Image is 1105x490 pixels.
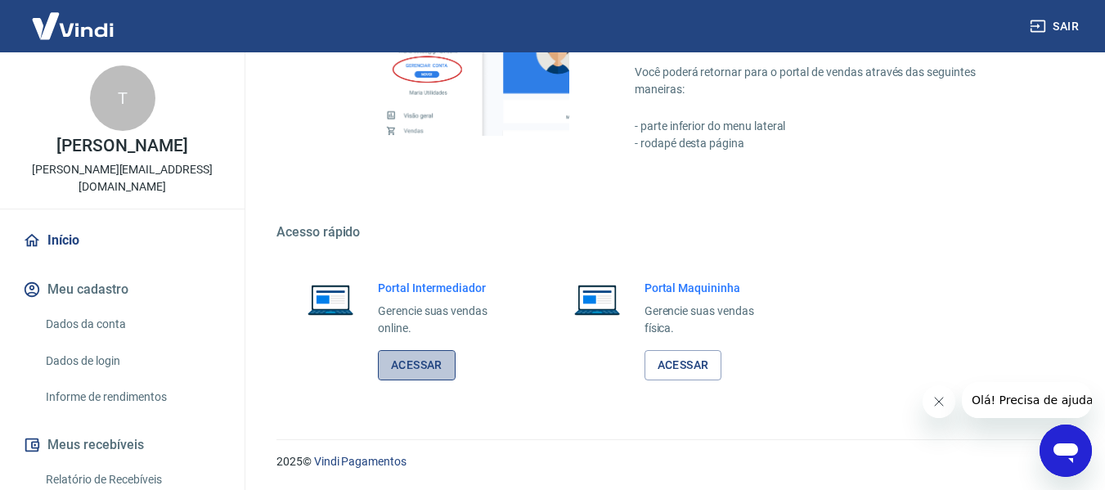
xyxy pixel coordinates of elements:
[962,382,1092,418] iframe: Mensagem da empresa
[635,135,1026,152] p: - rodapé desta página
[10,11,137,25] span: Olá! Precisa de ajuda?
[39,308,225,341] a: Dados da conta
[39,380,225,414] a: Informe de rendimentos
[645,303,780,337] p: Gerencie suas vendas física.
[635,118,1026,135] p: - parte inferior do menu lateral
[645,280,780,296] h6: Portal Maquininha
[378,350,456,380] a: Acessar
[923,385,955,418] iframe: Fechar mensagem
[645,350,722,380] a: Acessar
[39,344,225,378] a: Dados de login
[276,453,1066,470] p: 2025 ©
[635,64,1026,98] p: Você poderá retornar para o portal de vendas através das seguintes maneiras:
[56,137,187,155] p: [PERSON_NAME]
[20,223,225,258] a: Início
[563,280,631,319] img: Imagem de um notebook aberto
[296,280,365,319] img: Imagem de um notebook aberto
[378,280,514,296] h6: Portal Intermediador
[378,303,514,337] p: Gerencie suas vendas online.
[13,161,231,196] p: [PERSON_NAME][EMAIL_ADDRESS][DOMAIN_NAME]
[20,272,225,308] button: Meu cadastro
[314,455,407,468] a: Vindi Pagamentos
[1040,425,1092,477] iframe: Botão para abrir a janela de mensagens
[20,427,225,463] button: Meus recebíveis
[90,65,155,131] div: T
[1026,11,1085,42] button: Sair
[276,224,1066,241] h5: Acesso rápido
[20,1,126,51] img: Vindi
